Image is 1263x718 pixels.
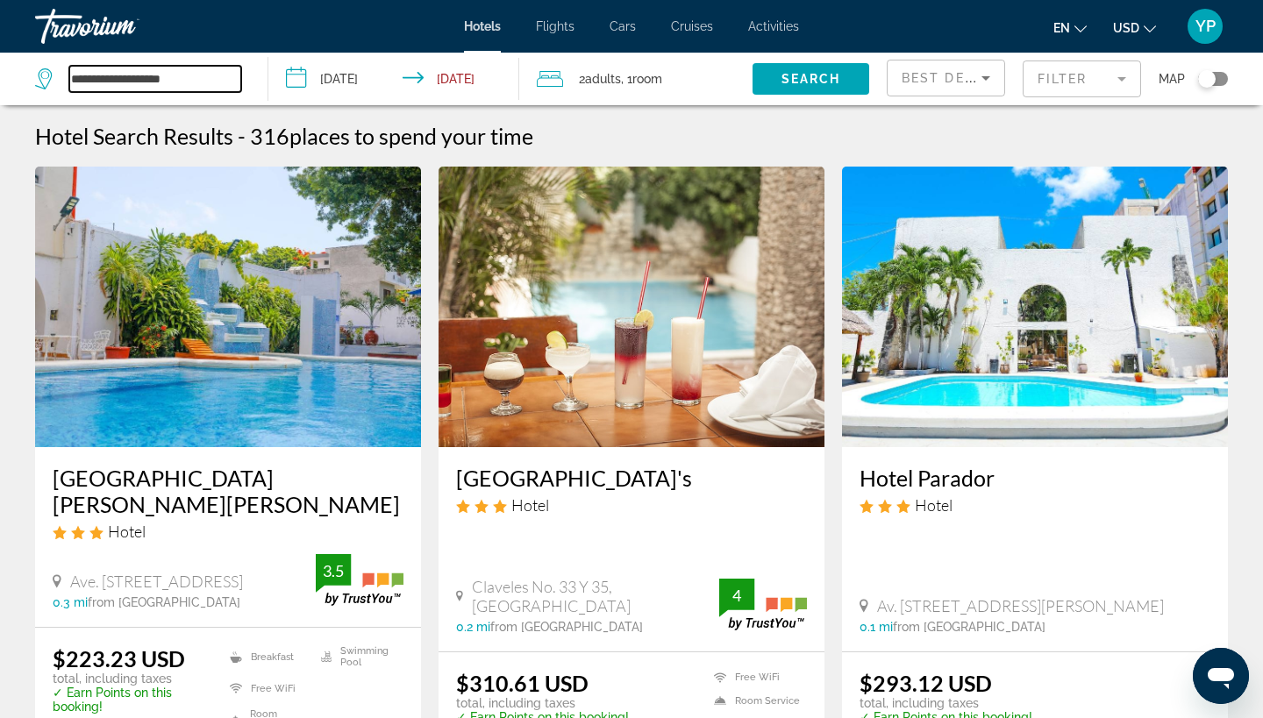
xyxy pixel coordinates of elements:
span: Room [632,72,662,86]
ins: $223.23 USD [53,645,185,672]
div: 3 star Hotel [456,495,807,515]
span: , 1 [621,67,662,91]
img: trustyou-badge.svg [719,579,807,630]
button: Search [753,63,869,95]
span: - [238,123,246,149]
div: 3 star Hotel [53,522,403,541]
a: [GEOGRAPHIC_DATA]'s [456,465,807,491]
p: total, including taxes [456,696,629,710]
li: Free WiFi [221,677,312,700]
h2: 316 [250,123,533,149]
div: 4 [719,585,754,606]
a: Flights [536,19,574,33]
span: Hotel [915,495,953,515]
span: from [GEOGRAPHIC_DATA] [893,620,1045,634]
div: 3.5 [316,560,351,581]
span: from [GEOGRAPHIC_DATA] [490,620,643,634]
a: Cruises [671,19,713,33]
span: Av. [STREET_ADDRESS][PERSON_NAME] [877,596,1164,615]
span: Ave. [STREET_ADDRESS] [70,572,243,591]
button: Change language [1053,15,1087,40]
h1: Hotel Search Results [35,123,233,149]
button: Travelers: 2 adults, 0 children [519,53,753,105]
a: Travorium [35,4,210,49]
span: Hotel [511,495,549,515]
ins: $293.12 USD [860,670,992,696]
button: Check-in date: Sep 30, 2025 Check-out date: Oct 7, 2025 [268,53,519,105]
span: YP [1195,18,1216,35]
span: Hotel [108,522,146,541]
span: Search [781,72,841,86]
button: Toggle map [1185,71,1228,87]
li: Swimming Pool [312,645,403,668]
li: Free WiFi [705,670,807,685]
p: ✓ Earn Points on this booking! [53,686,208,714]
span: 0.2 mi [456,620,490,634]
span: from [GEOGRAPHIC_DATA] [88,595,240,609]
a: Hotel Parador [860,465,1210,491]
a: Hotels [464,19,501,33]
p: total, including taxes [53,672,208,686]
span: Adults [585,72,621,86]
span: 2 [579,67,621,91]
img: Hotel image [439,167,824,447]
img: Hotel image [35,167,421,447]
button: Change currency [1113,15,1156,40]
button: User Menu [1182,8,1228,45]
span: 0.3 mi [53,595,88,609]
p: total, including taxes [860,696,1032,710]
span: en [1053,21,1070,35]
span: Claveles No. 33 Y 35, [GEOGRAPHIC_DATA] [472,577,719,615]
img: trustyou-badge.svg [316,554,403,606]
img: Hotel image [842,167,1228,447]
a: Cars [610,19,636,33]
span: Map [1159,67,1185,91]
li: Breakfast [221,645,312,668]
ins: $310.61 USD [456,670,589,696]
span: Best Deals [902,71,993,85]
a: [GEOGRAPHIC_DATA][PERSON_NAME][PERSON_NAME] [53,465,403,517]
button: Filter [1023,60,1141,98]
mat-select: Sort by [902,68,990,89]
iframe: Botón para iniciar la ventana de mensajería [1193,648,1249,704]
span: USD [1113,21,1139,35]
div: 3 star Hotel [860,495,1210,515]
span: places to spend your time [289,123,533,149]
span: 0.1 mi [860,620,893,634]
a: Activities [748,19,799,33]
li: Room Service [705,693,807,708]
